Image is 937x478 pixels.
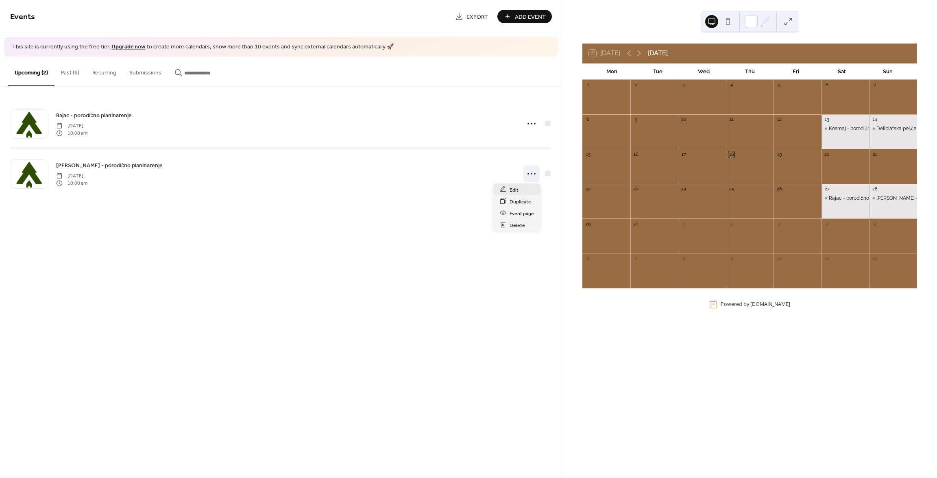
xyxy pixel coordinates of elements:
[776,186,782,192] div: 26
[727,63,773,80] div: Thu
[822,125,869,132] div: Kosmaj - porodično planinarenje
[111,41,146,52] a: Upgrade now
[633,186,639,192] div: 23
[8,57,54,86] button: Upcoming (2)
[633,221,639,227] div: 30
[869,195,917,202] div: Rudnik - porodično planinarenje
[776,151,782,157] div: 19
[824,221,830,227] div: 4
[56,122,87,129] span: [DATE]
[872,117,878,123] div: 14
[776,221,782,227] div: 3
[819,63,865,80] div: Sat
[10,9,35,25] span: Events
[872,151,878,157] div: 21
[497,10,552,23] button: Add Event
[635,63,681,80] div: Tue
[829,195,898,202] div: Rajac - porodično planinarenje
[585,186,591,192] div: 22
[721,301,790,308] div: Powered by
[728,186,734,192] div: 25
[728,117,734,123] div: 11
[449,10,494,23] a: Export
[56,180,87,187] span: 10:00 am
[728,221,734,227] div: 2
[681,63,727,80] div: Wed
[750,301,790,308] a: [DOMAIN_NAME]
[585,151,591,157] div: 15
[648,48,668,58] div: [DATE]
[728,82,734,88] div: 4
[589,63,635,80] div: Mon
[680,117,686,123] div: 10
[585,82,591,88] div: 1
[824,82,830,88] div: 6
[56,111,132,120] a: Rajac - porodično planinarenje
[633,255,639,262] div: 7
[824,151,830,157] div: 20
[515,13,546,21] span: Add Event
[728,255,734,262] div: 9
[872,255,878,262] div: 12
[633,82,639,88] div: 2
[728,151,734,157] div: 18
[776,82,782,88] div: 5
[510,186,519,194] span: Edit
[56,161,163,170] a: [PERSON_NAME] - porodično planinarenje
[510,221,525,229] span: Delete
[822,195,869,202] div: Rajac - porodično planinarenje
[510,209,534,218] span: Event page
[585,221,591,227] div: 29
[633,117,639,123] div: 9
[680,151,686,157] div: 17
[86,57,123,85] button: Recurring
[865,63,911,80] div: Sun
[872,82,878,88] div: 7
[773,63,819,80] div: Fri
[680,221,686,227] div: 1
[680,255,686,262] div: 8
[54,57,86,85] button: Past (6)
[12,43,394,51] span: This site is currently using the free tier. to create more calendars, show more than 10 events an...
[824,186,830,192] div: 27
[466,13,488,21] span: Export
[872,186,878,192] div: 28
[829,125,902,132] div: Kosmaj - porodično planinarenje
[869,125,917,132] div: Deliblatska peščara - porodično planinarenje
[633,151,639,157] div: 16
[680,82,686,88] div: 3
[585,255,591,262] div: 6
[123,57,168,85] button: Submissions
[824,255,830,262] div: 11
[776,255,782,262] div: 10
[680,186,686,192] div: 24
[872,221,878,227] div: 5
[56,130,87,137] span: 10:00 am
[510,197,531,206] span: Duplicate
[585,117,591,123] div: 8
[56,172,87,179] span: [DATE]
[824,117,830,123] div: 13
[776,117,782,123] div: 12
